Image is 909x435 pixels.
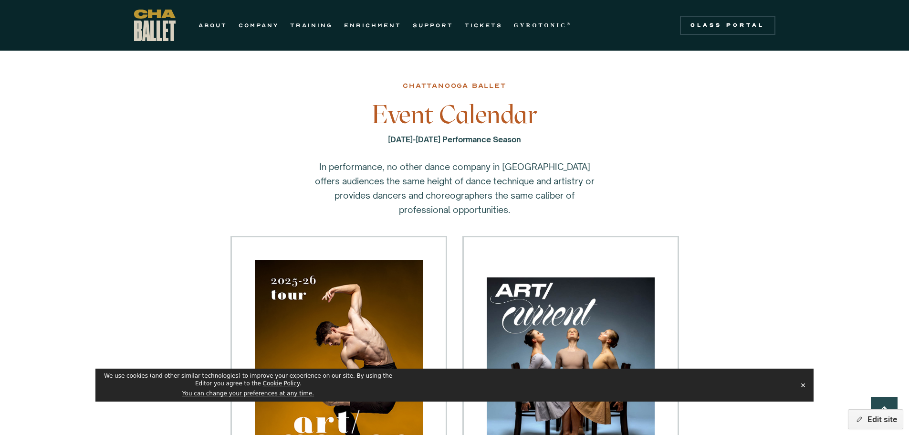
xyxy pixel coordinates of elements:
strong: GYROTONIC [514,22,567,29]
button: You can change your preferences at any time. [182,390,314,398]
button: Edit site [848,409,903,429]
span: We use cookies (and other similar technologies) to improve your experience on our site. By using ... [104,372,392,387]
p: In performance, no other dance company in [GEOGRAPHIC_DATA] offers audiences the same height of d... [312,159,598,217]
div: chattanooga ballet [403,80,506,92]
div: Class Portal [686,21,770,29]
a: Class Portal [680,16,775,35]
strong: [DATE]-[DATE] Performance Season [388,135,521,144]
a: TRAINING [290,20,333,31]
a: home [134,10,176,41]
sup: ® [567,21,572,26]
a: Cookie Policy [263,380,300,387]
a: ABOUT [199,20,227,31]
a: GYROTONIC® [514,20,572,31]
a: ENRICHMENT [344,20,401,31]
a: COMPANY [239,20,279,31]
button: Close [796,378,810,393]
a: SUPPORT [413,20,453,31]
a: TICKETS [465,20,502,31]
h3: Event Calendar [300,100,610,129]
